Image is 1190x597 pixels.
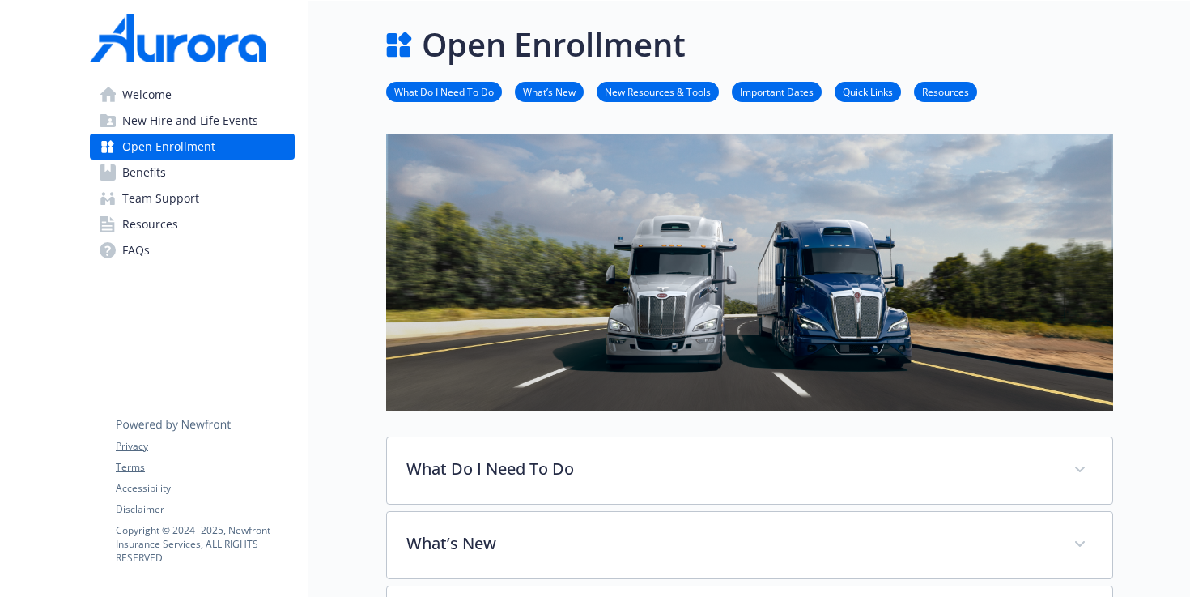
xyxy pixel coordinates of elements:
[116,439,294,454] a: Privacy
[90,237,295,263] a: FAQs
[122,160,166,185] span: Benefits
[122,211,178,237] span: Resources
[406,531,1054,556] p: What’s New
[515,83,584,99] a: What’s New
[387,437,1112,504] div: What Do I Need To Do
[122,82,172,108] span: Welcome
[116,523,294,565] p: Copyright © 2024 - 2025 , Newfront Insurance Services, ALL RIGHTS RESERVED
[122,185,199,211] span: Team Support
[116,460,294,475] a: Terms
[90,185,295,211] a: Team Support
[90,160,295,185] a: Benefits
[386,134,1113,410] img: open enrollment page banner
[116,481,294,496] a: Accessibility
[406,457,1054,481] p: What Do I Need To Do
[835,83,901,99] a: Quick Links
[116,502,294,517] a: Disclaimer
[90,108,295,134] a: New Hire and Life Events
[914,83,977,99] a: Resources
[387,512,1112,578] div: What’s New
[90,82,295,108] a: Welcome
[122,134,215,160] span: Open Enrollment
[422,20,686,69] h1: Open Enrollment
[597,83,719,99] a: New Resources & Tools
[122,237,150,263] span: FAQs
[90,134,295,160] a: Open Enrollment
[732,83,822,99] a: Important Dates
[386,83,502,99] a: What Do I Need To Do
[90,211,295,237] a: Resources
[122,108,258,134] span: New Hire and Life Events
